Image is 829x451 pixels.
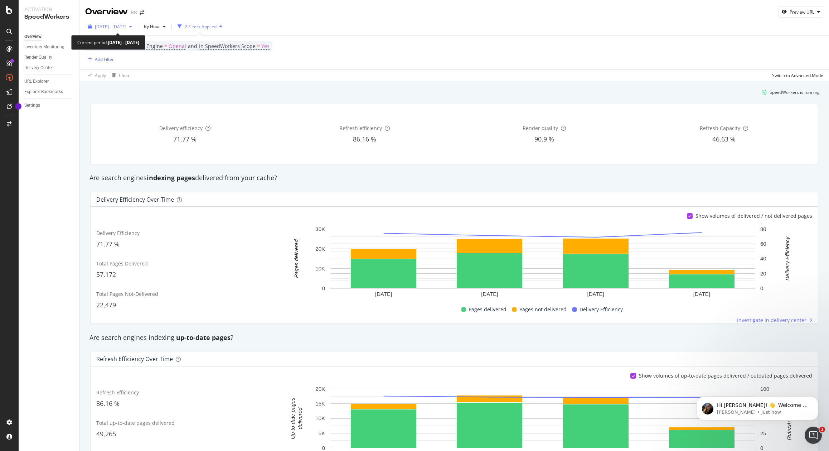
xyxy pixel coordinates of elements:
[315,265,325,272] text: 10K
[108,39,139,45] b: [DATE] - [DATE]
[24,88,63,96] div: Explorer Bookmarks
[147,173,195,182] strong: indexing pages
[96,399,120,408] span: 86.16 %
[96,389,139,396] span: Refresh Efficiency
[159,125,203,131] span: Delivery efficiency
[315,386,325,392] text: 20K
[96,291,158,297] span: Total Pages Not-Delivered
[85,55,114,63] button: Add Filter
[315,246,325,252] text: 20K
[96,430,116,438] span: 49,265
[175,21,225,32] button: 2 Filters Applied
[534,135,554,143] span: 90.9 %
[24,102,74,109] a: Settings
[339,125,382,131] span: Refresh efficiency
[693,291,710,297] text: [DATE]
[770,89,820,95] div: SpeedWorkers is running
[375,291,392,297] text: [DATE]
[77,38,139,47] div: Current period:
[24,88,74,96] a: Explorer Bookmarks
[24,102,40,109] div: Settings
[760,226,766,232] text: 80
[141,23,160,29] span: By Hour
[96,230,140,236] span: Delivery Efficiency
[24,64,53,72] div: Delivery Center
[790,9,814,15] div: Preview URL
[96,196,174,203] div: Delivery Efficiency over time
[261,41,270,51] span: Yes
[315,400,325,407] text: 15K
[85,69,106,81] button: Apply
[819,427,825,432] span: 1
[24,33,42,40] div: Overview
[24,33,74,40] a: Overview
[96,301,116,309] span: 22,479
[96,270,116,279] span: 57,172
[15,103,21,110] div: Tooltip anchor
[24,13,73,21] div: SpeedWorkers
[185,24,217,30] div: 2 Filters Applied
[786,396,792,440] text: Refresh Efficiency
[353,135,376,143] span: 86.16 %
[109,69,130,81] button: Clear
[95,24,126,30] span: [DATE] - [DATE]
[173,135,197,143] span: 71.77 %
[24,54,74,61] a: Render Quality
[290,397,296,439] text: Up-to-date pages
[760,255,766,262] text: 40
[277,225,808,299] svg: A chart.
[86,173,823,183] div: Are search engines delivered from your cache?
[737,317,812,324] a: Investigate in delivery center
[712,135,736,143] span: 46.63 %
[119,72,130,78] div: Clear
[140,10,144,15] div: arrow-right-arrow-left
[24,64,74,72] a: Delivery Center
[24,43,64,51] div: Inventory Monitoring
[95,56,114,62] div: Add Filter
[760,270,766,277] text: 20
[293,239,299,278] text: Pages delivered
[199,43,256,49] span: In SpeedWorkers Scope
[760,241,766,247] text: 60
[24,6,73,13] div: Activation
[164,43,167,49] span: =
[96,355,173,363] div: Refresh Efficiency over time
[784,236,790,280] text: Delivery Efficiency
[315,415,325,421] text: 10K
[85,6,128,18] div: Overview
[176,333,231,342] strong: up-to-date pages
[129,43,163,49] span: Search Engine
[96,419,175,426] span: Total up-to-date pages delivered
[587,291,604,297] text: [DATE]
[779,6,823,18] button: Preview URL
[315,226,325,232] text: 30K
[580,305,623,314] span: Delivery Efficiency
[322,285,325,291] text: 0
[639,372,812,379] div: Show volumes of up-to-date pages delivered / outdated pages delivered
[700,125,740,131] span: Refresh Capacity
[519,305,567,314] span: Pages not delivered
[760,285,763,291] text: 0
[24,78,49,85] div: URL Explorer
[24,43,74,51] a: Inventory Monitoring
[95,72,106,78] div: Apply
[686,382,829,432] iframe: Intercom notifications message
[169,41,186,51] span: Openai
[257,43,260,49] span: =
[319,430,325,436] text: 5K
[769,69,823,81] button: Switch to Advanced Mode
[481,291,498,297] text: [DATE]
[86,333,823,342] div: Are search engines indexing ?
[24,54,52,61] div: Render Quality
[85,21,135,32] button: [DATE] - [DATE]
[695,212,812,220] div: Show volumes of delivered / not delivered pages
[523,125,558,131] span: Render quality
[805,427,822,444] iframe: Intercom live chat
[188,43,197,49] span: and
[24,78,74,85] a: URL Explorer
